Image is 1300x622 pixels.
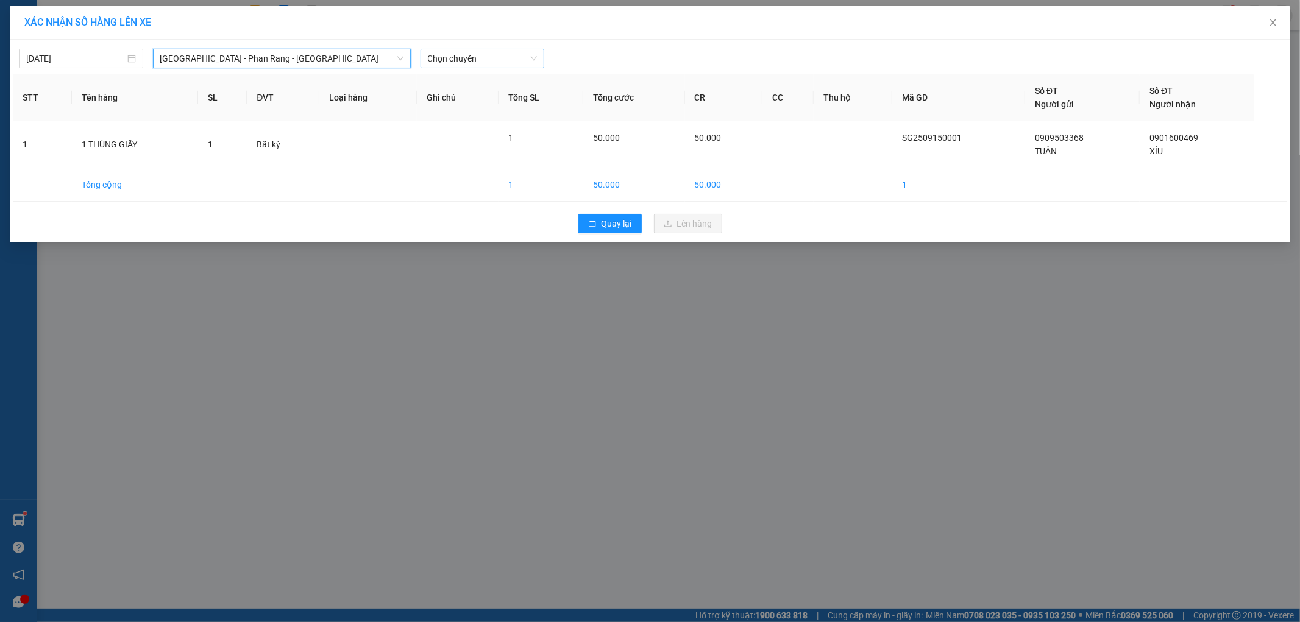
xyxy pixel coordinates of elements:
[499,168,583,202] td: 1
[72,74,197,121] th: Tên hàng
[1149,86,1173,96] span: Số ĐT
[198,74,247,121] th: SL
[499,74,583,121] th: Tổng SL
[132,15,162,44] img: logo.jpg
[892,74,1025,121] th: Mã GD
[1256,6,1290,40] button: Close
[247,121,319,168] td: Bất kỳ
[1035,146,1057,156] span: TUÂN
[1149,99,1196,109] span: Người nhận
[583,168,684,202] td: 50.000
[578,214,642,233] button: rollbackQuay lại
[75,18,121,75] b: Gửi khách hàng
[685,168,763,202] td: 50.000
[428,49,538,68] span: Chọn chuyến
[762,74,814,121] th: CC
[319,74,416,121] th: Loại hàng
[13,121,72,168] td: 1
[1035,133,1084,143] span: 0909503368
[685,74,763,121] th: CR
[814,74,892,121] th: Thu hộ
[902,133,962,143] span: SG2509150001
[208,140,213,149] span: 1
[417,74,499,121] th: Ghi chú
[654,214,722,233] button: uploadLên hàng
[588,219,597,229] span: rollback
[24,16,151,28] span: XÁC NHẬN SỐ HÀNG LÊN XE
[15,79,54,136] b: Xe Đăng Nhân
[1268,18,1278,27] span: close
[602,217,632,230] span: Quay lại
[695,133,722,143] span: 50.000
[1035,99,1074,109] span: Người gửi
[102,46,168,56] b: [DOMAIN_NAME]
[1149,146,1163,156] span: XÍU
[593,133,620,143] span: 50.000
[26,52,125,65] input: 15/09/2025
[102,58,168,73] li: (c) 2017
[72,121,197,168] td: 1 THÙNG GIẤY
[1035,86,1058,96] span: Số ĐT
[508,133,513,143] span: 1
[397,55,404,62] span: down
[1149,133,1198,143] span: 0901600469
[72,168,197,202] td: Tổng cộng
[583,74,684,121] th: Tổng cước
[160,49,403,68] span: Sài Gòn - Phan Rang - Ninh Sơn
[13,74,72,121] th: STT
[892,168,1025,202] td: 1
[247,74,319,121] th: ĐVT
